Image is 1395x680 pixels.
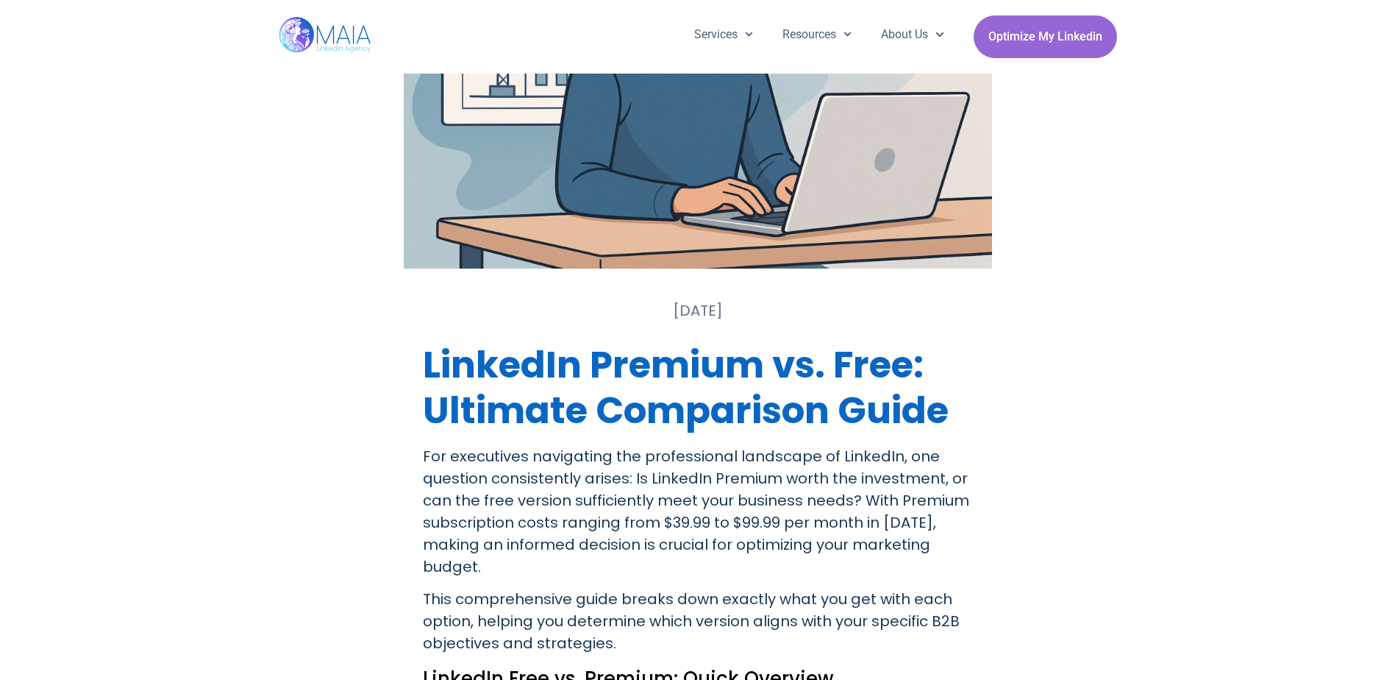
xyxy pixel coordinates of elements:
[866,15,958,54] a: About Us
[673,300,723,321] time: [DATE]
[673,300,723,322] a: [DATE]
[974,15,1117,58] a: Optimize My Linkedin
[679,15,959,54] nav: Menu
[988,23,1102,51] span: Optimize My Linkedin
[768,15,866,54] a: Resources
[423,445,973,578] p: For executives navigating the professional landscape of LinkedIn, one question consistently arise...
[423,342,973,433] h1: LinkedIn Premium vs. Free: Ultimate Comparison Guide
[423,588,973,654] p: This comprehensive guide breaks down exactly what you get with each option, helping you determine...
[679,15,768,54] a: Services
